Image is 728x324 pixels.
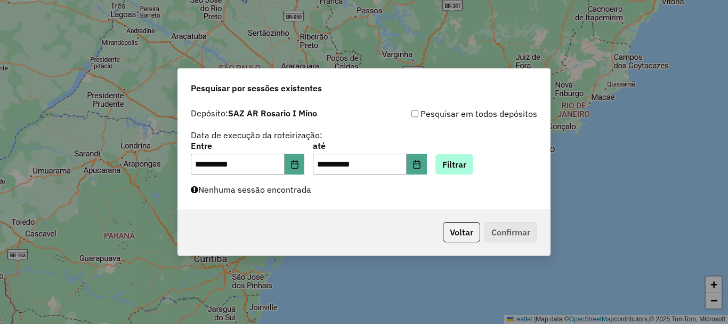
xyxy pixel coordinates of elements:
label: até [313,139,426,152]
div: Pesquisar em todos depósitos [364,107,537,120]
button: Choose Date [285,154,305,175]
button: Voltar [443,222,480,242]
label: Depósito: [191,107,317,120]
label: Nenhuma sessão encontrada [191,183,311,196]
button: Filtrar [435,154,473,175]
label: Data de execução da roteirização: [191,129,322,141]
strong: SAZ AR Rosario I Mino [228,108,317,118]
button: Choose Date [407,154,427,175]
label: Entre [191,139,304,152]
span: Pesquisar por sessões existentes [191,82,322,94]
